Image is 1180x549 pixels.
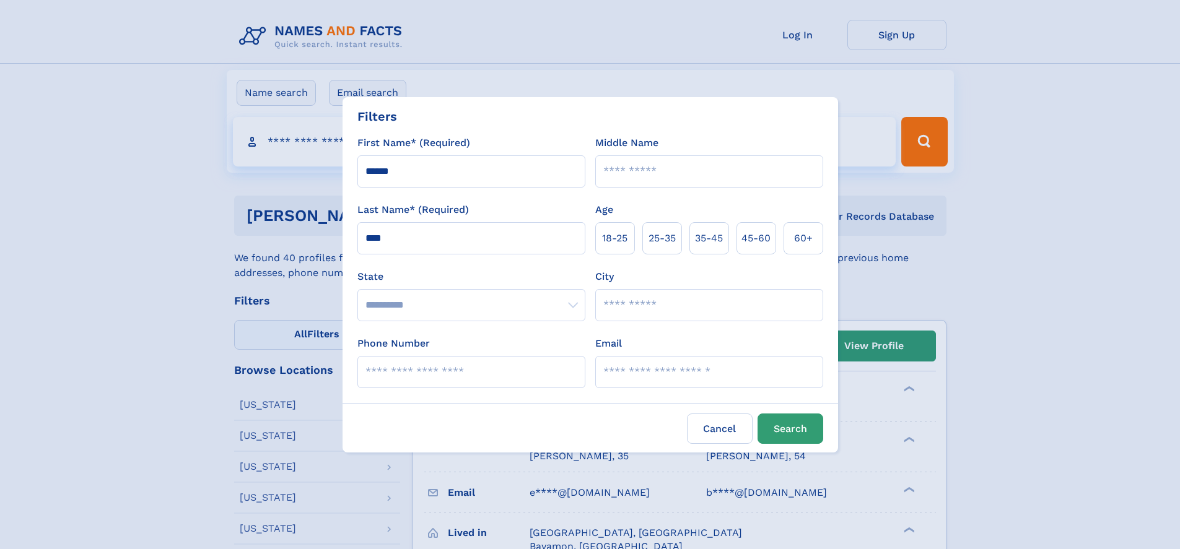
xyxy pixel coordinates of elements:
[649,231,676,246] span: 25‑35
[741,231,771,246] span: 45‑60
[695,231,723,246] span: 35‑45
[595,202,613,217] label: Age
[794,231,813,246] span: 60+
[758,413,823,444] button: Search
[687,413,753,444] label: Cancel
[595,336,622,351] label: Email
[357,136,470,150] label: First Name* (Required)
[357,202,469,217] label: Last Name* (Required)
[595,269,614,284] label: City
[595,136,658,150] label: Middle Name
[357,269,585,284] label: State
[602,231,627,246] span: 18‑25
[357,107,397,126] div: Filters
[357,336,430,351] label: Phone Number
